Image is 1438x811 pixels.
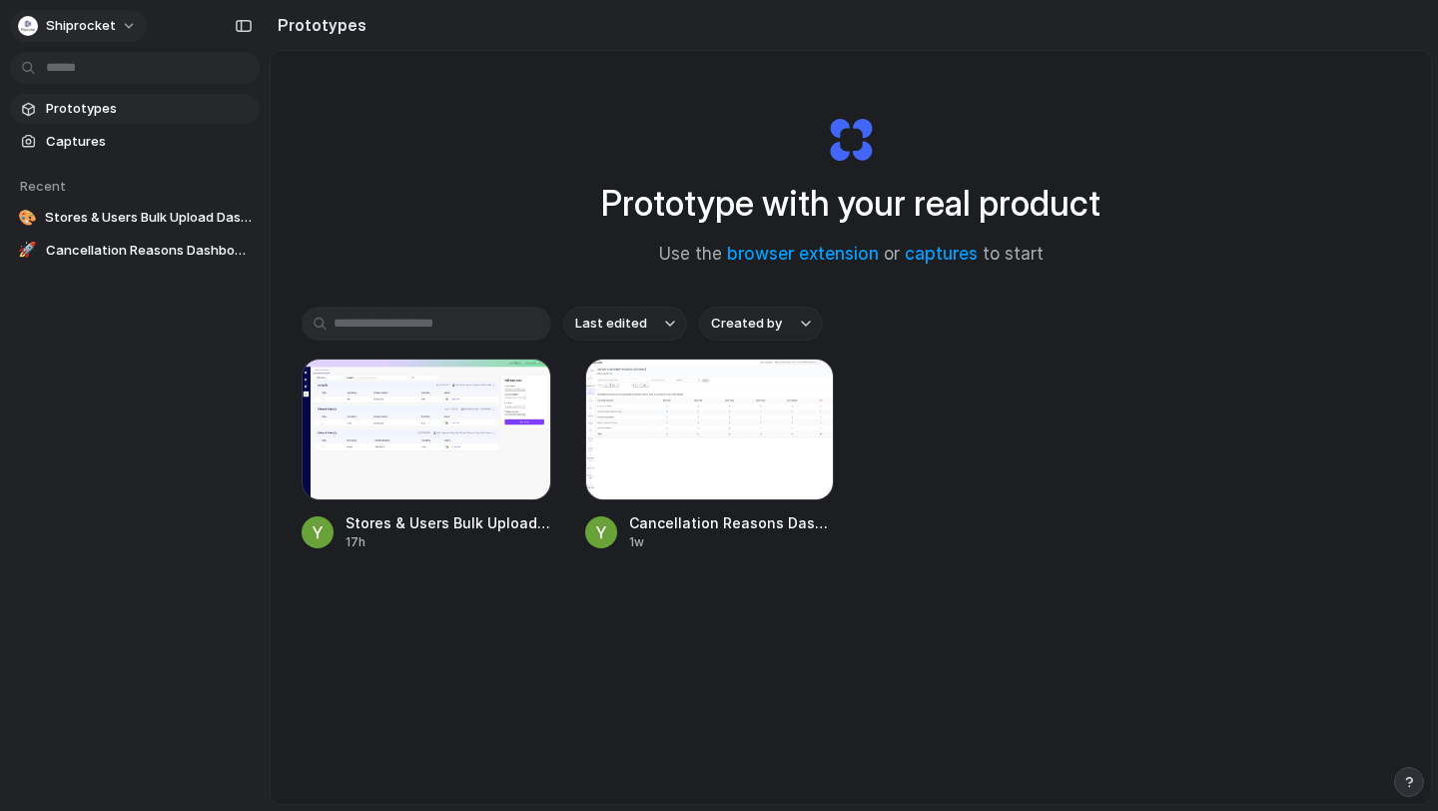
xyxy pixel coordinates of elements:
[10,236,260,266] a: 🚀Cancellation Reasons Dashboard
[270,13,366,37] h2: Prototypes
[905,244,978,264] a: captures
[46,132,252,152] span: Captures
[302,359,551,551] a: Stores & Users Bulk Upload DashboardStores & Users Bulk Upload Dashboard17h
[18,208,37,228] div: 🎨
[18,241,38,261] div: 🚀
[601,177,1100,230] h1: Prototype with your real product
[711,314,782,334] span: Created by
[46,241,252,261] span: Cancellation Reasons Dashboard
[46,99,252,119] span: Prototypes
[346,512,551,533] span: Stores & Users Bulk Upload Dashboard
[10,203,260,233] a: 🎨Stores & Users Bulk Upload Dashboard
[585,359,835,551] a: Cancellation Reasons DashboardCancellation Reasons Dashboard1w
[629,533,835,551] div: 1w
[629,512,835,533] span: Cancellation Reasons Dashboard
[575,314,647,334] span: Last edited
[727,244,879,264] a: browser extension
[699,307,823,341] button: Created by
[563,307,687,341] button: Last edited
[10,94,260,124] a: Prototypes
[10,127,260,157] a: Captures
[10,10,147,42] button: Shiprocket
[659,242,1044,268] span: Use the or to start
[346,533,551,551] div: 17h
[45,208,252,228] span: Stores & Users Bulk Upload Dashboard
[46,16,116,36] span: Shiprocket
[20,178,66,194] span: Recent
